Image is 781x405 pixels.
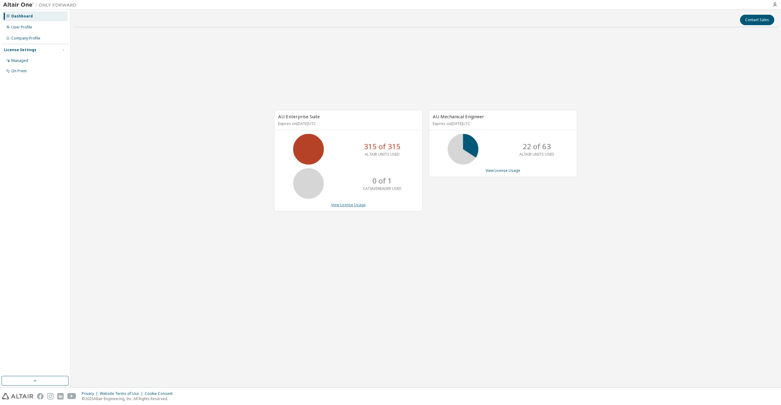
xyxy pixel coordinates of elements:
[67,393,76,399] img: youtube.svg
[11,58,28,63] div: Managed
[365,152,400,157] p: ALTAIR UNITS USED
[486,168,520,173] a: View License Usage
[100,391,145,396] div: Website Terms of Use
[278,121,417,126] p: Expires on [DATE] UTC
[11,14,33,19] div: Dashboard
[372,176,392,186] p: 0 of 1
[145,391,176,396] div: Cookie Consent
[278,113,320,119] span: AU Enterprise Suite
[519,152,554,157] p: ALTAIR UNITS USED
[740,15,774,25] button: Contact Sales
[57,393,64,399] img: linkedin.svg
[82,396,176,401] p: © 2025 Altair Engineering, Inc. All Rights Reserved.
[523,141,551,152] p: 22 of 63
[11,36,40,41] div: Company Profile
[47,393,54,399] img: instagram.svg
[4,47,36,52] div: License Settings
[2,393,33,399] img: altair_logo.svg
[37,393,43,399] img: facebook.svg
[433,121,572,126] p: Expires on [DATE] UTC
[433,113,484,119] span: AU Mechanical Engineer
[363,186,402,191] p: CATIAV5READER USED
[331,202,366,207] a: View License Usage
[82,391,100,396] div: Privacy
[3,2,80,8] img: Altair One
[364,141,401,152] p: 315 of 315
[11,25,32,30] div: User Profile
[11,69,27,74] div: On Prem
